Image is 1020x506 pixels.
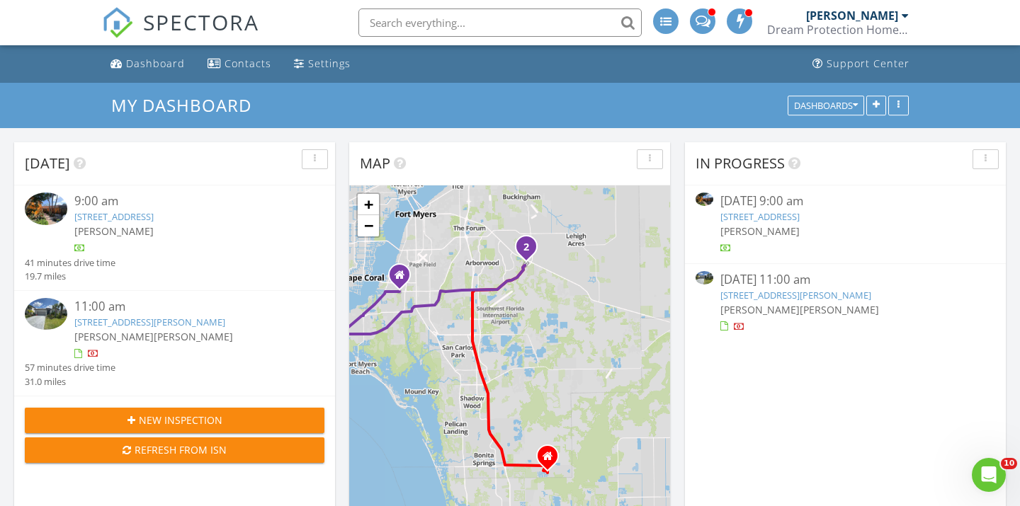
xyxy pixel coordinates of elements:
span: [PERSON_NAME] [154,330,233,343]
span: [PERSON_NAME] [800,303,879,316]
a: [STREET_ADDRESS] [74,210,154,223]
div: Dream Protection Home Inspection LLC [767,23,909,37]
span: [PERSON_NAME] [720,224,800,238]
div: Refresh from ISN [36,442,313,457]
a: [STREET_ADDRESS][PERSON_NAME] [74,316,225,328]
a: My Dashboard [111,93,263,117]
span: 10 [1001,458,1017,469]
a: [DATE] 9:00 am [STREET_ADDRESS] [PERSON_NAME] [696,192,995,255]
div: Settings [308,57,351,70]
div: 14203 Winding Cedar Wy, Fort Myers, FL 33913 [526,246,535,255]
div: 31.0 miles [25,375,115,389]
span: New Inspection [139,413,222,427]
img: 9379169%2Fcover_photos%2FGQd94aiINYdwAhWplo95%2Fsmall.jpg [696,271,713,284]
img: The Best Home Inspection Software - Spectora [102,7,133,38]
span: In Progress [696,154,785,173]
div: Dashboard [126,57,185,70]
a: Dashboard [105,51,191,77]
a: Zoom in [358,194,379,215]
div: 9:00 am [74,192,299,210]
div: Dashboards [794,100,858,110]
div: 41 minutes drive time [25,256,115,270]
iframe: Intercom live chat [972,458,1006,492]
div: [PERSON_NAME] [806,8,898,23]
span: SPECTORA [143,7,259,37]
a: 11:00 am [STREET_ADDRESS][PERSON_NAME] [PERSON_NAME][PERSON_NAME] 57 minutes drive time 31.0 miles [25,298,324,389]
div: 28263, Jeneva Way, Bonita Springs FL 34135 [548,456,556,464]
button: New Inspection [25,408,324,433]
button: Refresh from ISN [25,437,324,463]
img: 9367795%2Fcover_photos%2Fotg1jfqUjZq0EJMALNiw%2Fsmall.jpg [696,192,713,206]
button: Dashboards [788,96,864,115]
img: 9367795%2Fcover_photos%2Fotg1jfqUjZq0EJMALNiw%2Fsmall.jpg [25,192,67,224]
a: [DATE] 11:00 am [STREET_ADDRESS][PERSON_NAME] [PERSON_NAME][PERSON_NAME] [696,271,995,334]
span: [PERSON_NAME] [74,330,154,343]
a: 9:00 am [STREET_ADDRESS] [PERSON_NAME] 41 minutes drive time 19.7 miles [25,192,324,283]
span: Map [360,154,390,173]
div: 8441 Cypress Lake Drive , Fort Myers FL 33919 [399,275,408,283]
a: [STREET_ADDRESS] [720,210,800,223]
div: Contacts [225,57,271,70]
div: [DATE] 11:00 am [720,271,970,289]
input: Search everything... [358,8,642,37]
a: Settings [288,51,356,77]
span: [DATE] [25,154,70,173]
span: [PERSON_NAME] [720,303,800,316]
a: Zoom out [358,215,379,236]
i: 2 [523,243,529,253]
a: Support Center [807,51,915,77]
a: SPECTORA [102,19,259,49]
div: 57 minutes drive time [25,361,115,374]
div: Support Center [827,57,909,70]
div: 11:00 am [74,298,299,316]
div: 19.7 miles [25,270,115,283]
img: 9379169%2Fcover_photos%2FGQd94aiINYdwAhWplo95%2Fsmall.jpg [25,298,67,330]
div: [DATE] 9:00 am [720,192,970,210]
a: [STREET_ADDRESS][PERSON_NAME] [720,289,871,301]
span: [PERSON_NAME] [74,224,154,238]
a: Contacts [202,51,277,77]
